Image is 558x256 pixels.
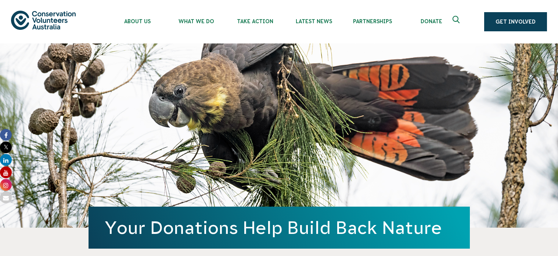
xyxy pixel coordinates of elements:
span: What We Do [167,18,226,24]
span: Take Action [226,18,284,24]
a: Get Involved [484,12,547,31]
span: Donate [402,18,461,24]
h1: Your Donations Help Build Back Nature [105,218,454,238]
span: Partnerships [343,18,402,24]
span: About Us [108,18,167,24]
img: logo.svg [11,11,76,29]
button: Expand search box Close search box [448,13,466,31]
span: Latest News [284,18,343,24]
span: Expand search box [453,16,462,28]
